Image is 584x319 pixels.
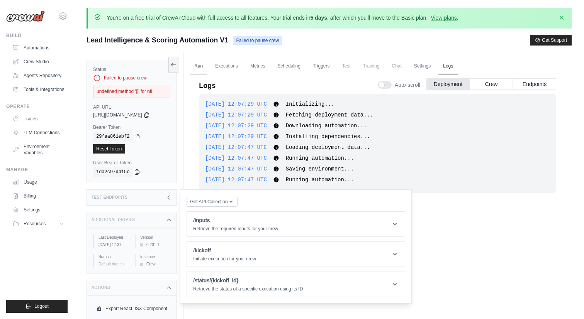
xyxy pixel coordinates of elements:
p: You're on a free trial of CrewAI Cloud with full access to all features. Your trial ends in , aft... [107,14,458,22]
h1: /inputs [193,216,278,224]
code: 29faa861ebf2 [93,132,132,141]
span: [DATE] 12:07:29 UTC [205,112,267,118]
div: Crew [140,261,170,267]
div: Manage [6,167,68,173]
a: Reset Token [93,144,125,154]
a: Traces [9,113,68,125]
span: Training is not available until the deployment is complete [358,58,384,74]
a: Triggers [308,58,334,74]
div: Build [6,32,68,39]
div: Operate [6,103,68,110]
span: Lead Intelligence & Scoring Automation V1 [87,35,228,46]
code: 1da2c97d415c [93,167,132,177]
a: Usage [9,176,68,188]
a: Metrics [246,58,270,74]
label: Instance [140,254,170,260]
span: Auto-scroll [395,81,420,89]
span: [DATE] 12:07:29 UTC [205,123,267,129]
a: Environment Variables [9,140,68,159]
a: Agents Repository [9,69,68,82]
button: Endpoints [513,78,556,90]
a: Run [190,58,207,74]
span: Running automation... [286,155,354,161]
p: Retrieve the status of a specific execution using its ID [193,286,303,292]
label: Bearer Token [93,124,170,130]
h1: /kickoff [193,246,256,254]
span: [URL][DOMAIN_NAME] [93,112,142,118]
span: Test [338,58,355,74]
label: Version [140,235,170,240]
a: Automations [9,42,68,54]
h3: Additional Details [92,218,135,222]
span: Fetching deployment data... [286,112,373,118]
div: Failed to pause crew [93,74,170,82]
span: Saving environment... [286,166,354,172]
button: Get API Collection [187,197,237,207]
a: Billing [9,190,68,202]
label: Last Deployed [98,235,129,240]
h1: /status/{kickoff_id} [193,277,303,284]
span: Loading deployment data... [286,144,370,150]
span: [DATE] 12:07:47 UTC [205,177,267,183]
span: Failed to pause crew [233,36,282,45]
span: Initializing... [286,101,334,107]
span: Installing dependencies... [286,133,370,140]
div: 0.201.1 [140,242,170,248]
span: Get API Collection [190,199,227,205]
a: LLM Connections [9,127,68,139]
button: Resources [9,218,68,230]
h3: Test Endpoints [92,195,128,200]
span: [DATE] 12:07:29 UTC [205,133,267,140]
span: Default branch [98,262,124,266]
label: Status [93,66,170,73]
strong: 5 days [310,15,327,21]
span: Logout [34,303,49,309]
time: October 3, 2025 at 17:37 IST [98,243,121,247]
label: User Bearer Token [93,160,170,166]
a: Settings [409,58,435,74]
button: Get Support [530,35,572,46]
p: Initiate execution for your crew [193,256,256,262]
button: Logout [6,300,68,313]
a: View plans [431,15,457,21]
button: Deployment [426,78,470,90]
span: Resources [24,221,46,227]
a: Executions [211,58,243,74]
a: Crew Studio [9,56,68,68]
div: undefined method '[]' for nil [93,85,170,98]
a: Scheduling [273,58,305,74]
label: Branch [98,254,129,260]
span: Chat is not available until the deployment is complete [387,58,406,74]
img: Logo [6,10,45,22]
a: Tools & Integrations [9,83,68,96]
span: [DATE] 12:07:47 UTC [205,144,267,150]
a: Logs [438,58,458,74]
span: [DATE] 12:07:47 UTC [205,166,267,172]
span: Running automation... [286,177,354,183]
span: [DATE] 12:07:47 UTC [205,155,267,161]
a: Export React JSX Component [93,302,170,315]
label: API URL [93,104,170,110]
a: Settings [9,204,68,216]
span: Downloading automation... [286,123,367,129]
h3: Actions [92,285,110,290]
p: Retrieve the required inputs for your crew [193,226,278,232]
span: [DATE] 12:07:29 UTC [205,101,267,107]
p: Logs [199,80,216,91]
button: Crew [470,78,513,90]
